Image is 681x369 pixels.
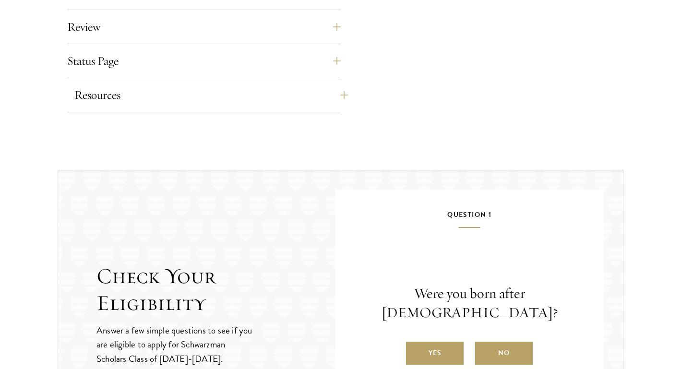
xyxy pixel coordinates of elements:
p: Answer a few simple questions to see if you are eligible to apply for Schwarzman Scholars Class o... [96,323,253,365]
button: Review [67,15,341,38]
button: Resources [74,83,348,107]
label: Yes [406,342,464,365]
h2: Check Your Eligibility [96,263,335,317]
h5: Question 1 [364,209,575,228]
button: Status Page [67,49,341,72]
p: Were you born after [DEMOGRAPHIC_DATA]? [364,284,575,322]
label: No [475,342,533,365]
